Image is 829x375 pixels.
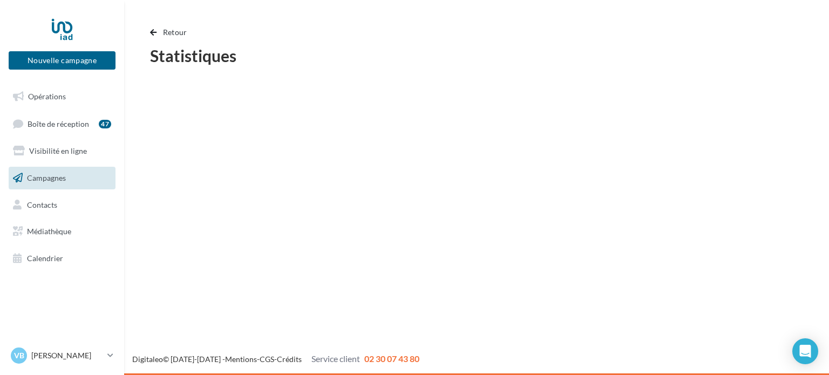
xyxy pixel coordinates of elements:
span: Visibilité en ligne [29,146,87,155]
a: Mentions [225,354,257,364]
span: Opérations [28,92,66,101]
p: [PERSON_NAME] [31,350,103,361]
button: Nouvelle campagne [9,51,115,70]
a: VB [PERSON_NAME] [9,345,115,366]
a: Digitaleo [132,354,163,364]
a: Crédits [277,354,302,364]
div: Open Intercom Messenger [792,338,818,364]
span: © [DATE]-[DATE] - - - [132,354,419,364]
span: 02 30 07 43 80 [364,353,419,364]
span: Service client [311,353,360,364]
button: Retour [150,26,192,39]
span: Contacts [27,200,57,209]
a: Boîte de réception47 [6,112,118,135]
a: Opérations [6,85,118,108]
a: Contacts [6,194,118,216]
span: VB [14,350,24,361]
a: Visibilité en ligne [6,140,118,162]
a: Calendrier [6,247,118,270]
a: Médiathèque [6,220,118,243]
div: Statistiques [150,47,803,64]
span: Médiathèque [27,227,71,236]
div: 47 [99,120,111,128]
span: Retour [163,28,187,37]
a: CGS [260,354,274,364]
span: Campagnes [27,173,66,182]
span: Calendrier [27,254,63,263]
span: Boîte de réception [28,119,89,128]
a: Campagnes [6,167,118,189]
